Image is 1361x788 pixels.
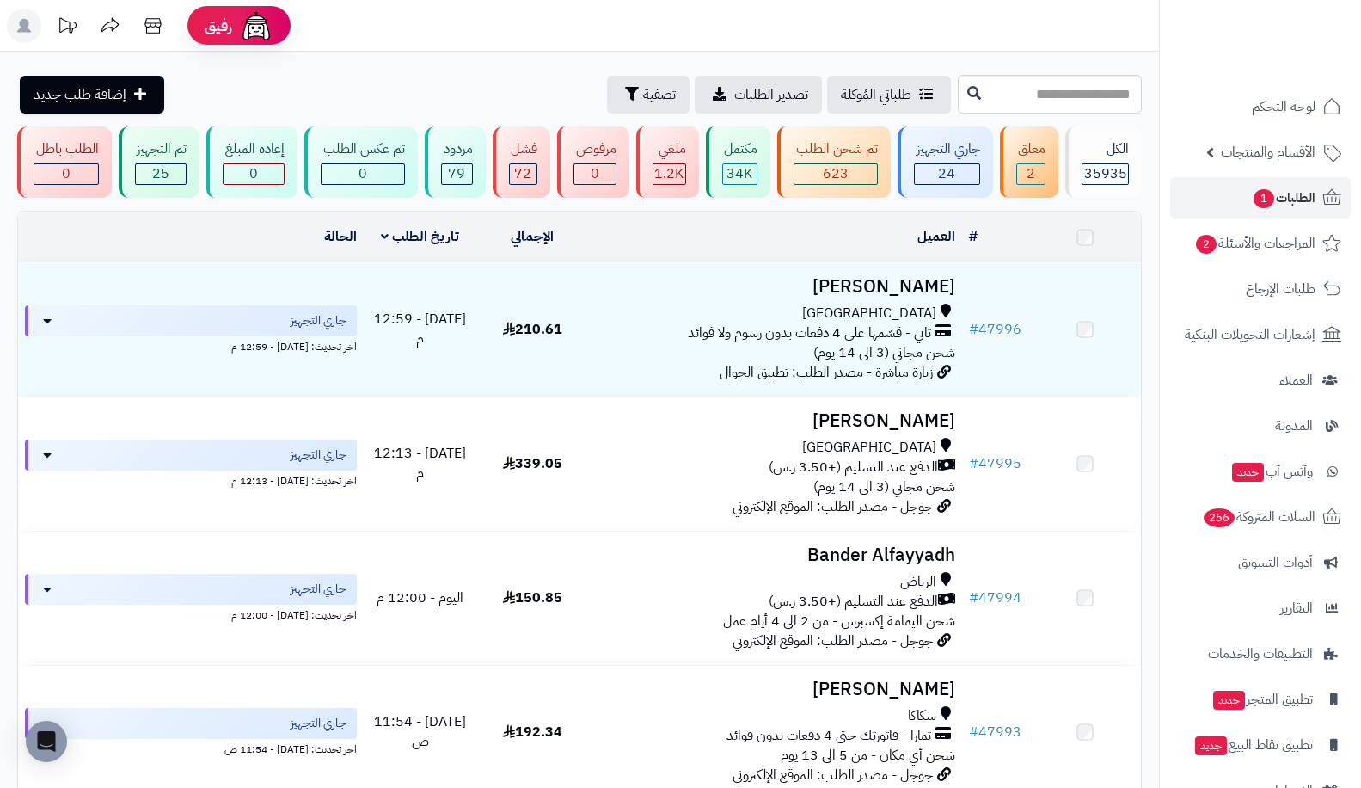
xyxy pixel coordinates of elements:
a: التقارير [1170,588,1351,629]
div: 24 [915,164,979,184]
span: جوجل - مصدر الطلب: الموقع الإلكتروني [733,631,933,651]
a: تاريخ الطلب [381,226,459,247]
span: 0 [62,163,71,184]
a: العملاء [1170,360,1351,401]
div: 0 [34,164,98,184]
span: العملاء [1279,368,1313,392]
span: [GEOGRAPHIC_DATA] [802,438,936,458]
span: 79 [448,163,465,184]
a: تم عكس الطلب 0 [301,126,421,198]
span: سكاكا [908,706,936,726]
span: شحن اليمامة إكسبرس - من 2 الى 4 أيام عمل [723,611,955,631]
a: وآتس آبجديد [1170,451,1351,492]
a: أدوات التسويق [1170,542,1351,583]
span: جاري التجهيز [291,715,346,732]
span: إشعارات التحويلات البنكية [1185,323,1315,347]
span: # [969,722,978,742]
a: الإجمالي [511,226,554,247]
span: جديد [1232,463,1264,482]
div: تم شحن الطلب [794,139,878,159]
div: اخر تحديث: [DATE] - 12:00 م [25,605,357,623]
div: فشل [509,139,538,159]
span: جاري التجهيز [291,312,346,329]
span: 2 [1195,234,1217,255]
div: 0 [224,164,284,184]
span: طلبات الإرجاع [1246,277,1315,301]
a: المدونة [1170,405,1351,446]
a: تم شحن الطلب 623 [774,126,894,198]
span: 0 [359,163,367,184]
img: logo-2.png [1244,22,1345,58]
span: تابي - قسّمها على 4 دفعات بدون رسوم ولا فوائد [688,323,931,343]
span: شحن أي مكان - من 5 الى 13 يوم [781,745,955,766]
span: رفيق [205,15,232,36]
span: السلات المتروكة [1202,505,1315,529]
span: الأقسام والمنتجات [1221,140,1315,164]
span: 623 [823,163,849,184]
span: # [969,588,978,608]
span: 25 [152,163,169,184]
span: الرياض [900,572,936,592]
span: جاري التجهيز [291,446,346,464]
a: طلبات الإرجاع [1170,268,1351,310]
a: #47996 [969,319,1021,340]
span: 0 [249,163,258,184]
div: 72 [510,164,537,184]
a: السلات المتروكة256 [1170,496,1351,538]
span: 192.34 [503,722,562,742]
span: 1 [1253,188,1275,209]
span: الدفع عند التسليم (+3.50 ر.س) [769,458,938,477]
a: ملغي 1.2K [633,126,702,198]
a: تم التجهيز 25 [115,126,204,198]
a: العميل [917,226,955,247]
a: الكل35935 [1062,126,1145,198]
button: تصفية [607,76,690,114]
h3: [PERSON_NAME] [596,680,956,699]
span: شحن مجاني (3 الى 14 يوم) [813,477,955,497]
a: التطبيقات والخدمات [1170,633,1351,674]
span: 72 [514,163,531,184]
a: مردود 79 [421,126,489,198]
div: تم التجهيز [135,139,187,159]
span: التطبيقات والخدمات [1208,642,1313,666]
div: 79 [442,164,472,184]
a: إعادة المبلغ 0 [203,126,301,198]
span: التقارير [1280,596,1313,620]
a: # [969,226,978,247]
span: 34K [726,163,752,184]
span: المدونة [1275,414,1313,438]
a: طلباتي المُوكلة [827,76,951,114]
span: أدوات التسويق [1238,551,1313,575]
span: طلباتي المُوكلة [841,84,911,105]
a: مكتمل 34K [702,126,775,198]
a: فشل 72 [489,126,555,198]
div: اخر تحديث: [DATE] - 12:59 م [25,336,357,354]
div: 0 [574,164,616,184]
span: # [969,453,978,474]
a: مرفوض 0 [554,126,633,198]
div: مردود [441,139,473,159]
span: 35935 [1084,163,1127,184]
div: 623 [794,164,877,184]
a: المراجعات والأسئلة2 [1170,223,1351,264]
span: 256 [1202,508,1235,528]
div: ملغي [653,139,686,159]
div: تم عكس الطلب [321,139,405,159]
div: 25 [136,164,187,184]
div: 2 [1017,164,1045,184]
span: # [969,319,978,340]
a: الطلب باطل 0 [14,126,115,198]
div: مرفوض [573,139,616,159]
a: تطبيق المتجرجديد [1170,679,1351,720]
a: #47995 [969,453,1021,474]
div: اخر تحديث: [DATE] - 12:13 م [25,471,357,489]
span: تمارا - فاتورتك حتى 4 دفعات بدون فوائد [726,726,931,746]
div: 1158 [653,164,685,184]
span: الدفع عند التسليم (+3.50 ر.س) [769,592,938,612]
a: #47993 [969,722,1021,742]
a: إشعارات التحويلات البنكية [1170,314,1351,355]
a: تطبيق نقاط البيعجديد [1170,724,1351,766]
span: تصدير الطلبات [734,84,808,105]
span: الطلبات [1252,186,1315,210]
a: لوحة التحكم [1170,86,1351,127]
